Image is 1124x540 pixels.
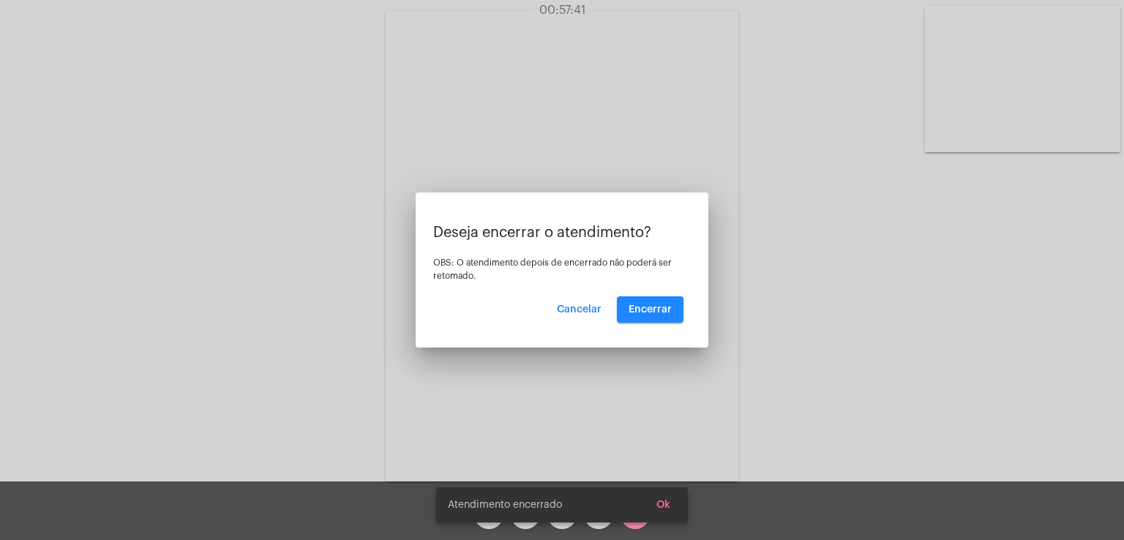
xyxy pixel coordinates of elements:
button: Encerrar [617,296,683,323]
span: OBS: O atendimento depois de encerrado não poderá ser retomado. [433,258,672,280]
button: Cancelar [545,296,613,323]
span: Ok [656,500,670,510]
p: Deseja encerrar o atendimento? [433,225,691,241]
span: 00:57:41 [539,4,585,16]
span: Cancelar [557,304,602,315]
span: Encerrar [629,304,672,315]
span: Atendimento encerrado [448,498,562,512]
